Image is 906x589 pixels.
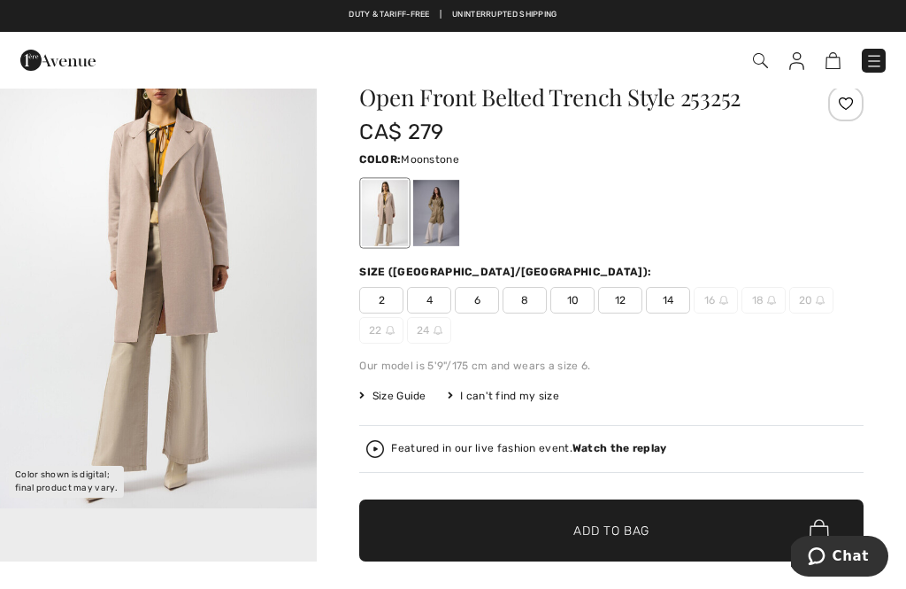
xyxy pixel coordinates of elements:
[359,500,864,562] button: Add to Bag
[646,287,690,314] span: 14
[391,443,666,454] div: Featured in our live fashion event.
[413,180,459,246] div: Java
[434,326,442,335] img: ring-m.svg
[9,466,124,498] div: Color shown is digital; final product may vary.
[816,296,825,305] img: ring-m.svg
[20,43,96,78] img: 1ère Avenue
[359,388,426,404] span: Size Guide
[598,287,642,314] span: 12
[448,388,559,404] div: I can't find my size
[789,287,833,314] span: 20
[359,264,655,280] div: Size ([GEOGRAPHIC_DATA]/[GEOGRAPHIC_DATA]):
[359,317,403,344] span: 22
[767,296,776,305] img: ring-m.svg
[753,53,768,68] img: Search
[359,287,403,314] span: 2
[359,120,443,144] span: CA$ 279
[694,287,738,314] span: 16
[503,287,547,314] span: 8
[572,442,667,454] strong: Watch the replay
[550,287,595,314] span: 10
[865,52,883,70] img: Menu
[366,440,384,458] img: Watch the replay
[359,153,401,166] span: Color:
[573,522,649,540] span: Add to Bag
[407,317,451,344] span: 24
[825,52,841,69] img: Shopping Bag
[20,50,96,67] a: 1ère Avenue
[407,287,451,314] span: 4
[359,86,779,109] h1: Open Front Belted Trench Style 253252
[401,153,459,166] span: Moonstone
[741,287,786,314] span: 18
[810,519,829,542] img: Bag.svg
[455,287,499,314] span: 6
[359,358,864,374] div: Our model is 5'9"/175 cm and wears a size 6.
[386,326,395,335] img: ring-m.svg
[362,180,408,246] div: Moonstone
[789,52,804,70] img: My Info
[719,296,728,305] img: ring-m.svg
[791,536,888,580] iframe: Opens a widget where you can chat to one of our agents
